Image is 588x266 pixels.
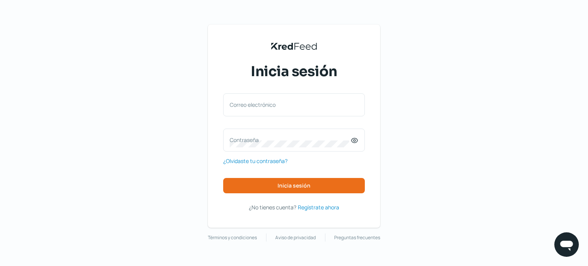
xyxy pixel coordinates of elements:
button: Inicia sesión [223,178,365,193]
a: Términos y condiciones [208,233,257,242]
span: Inicia sesión [278,183,310,188]
span: Inicia sesión [251,62,337,81]
label: Correo electrónico [230,101,351,108]
img: chatIcon [559,237,574,252]
a: Aviso de privacidad [275,233,316,242]
span: ¿No tienes cuenta? [249,204,296,211]
a: Preguntas frecuentes [334,233,380,242]
a: Regístrate ahora [298,202,339,212]
label: Contraseña [230,136,351,144]
a: ¿Olvidaste tu contraseña? [223,156,287,166]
